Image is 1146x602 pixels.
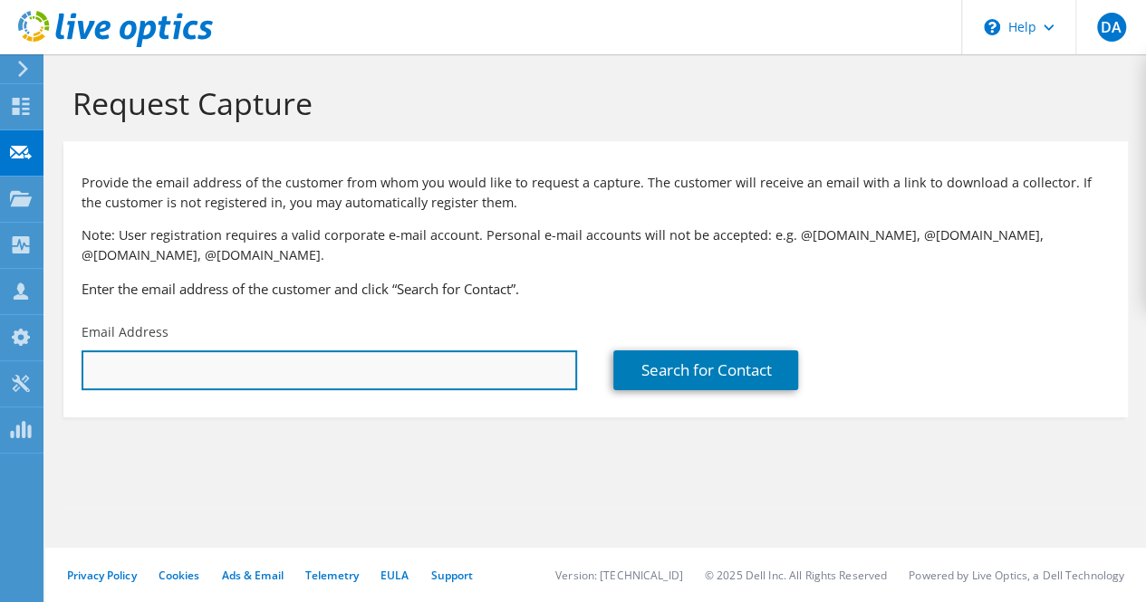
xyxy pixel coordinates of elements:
[72,84,1110,122] h1: Request Capture
[159,568,200,583] a: Cookies
[613,350,798,390] a: Search for Contact
[909,568,1124,583] li: Powered by Live Optics, a Dell Technology
[555,568,683,583] li: Version: [TECHNICAL_ID]
[430,568,473,583] a: Support
[82,279,1110,299] h3: Enter the email address of the customer and click “Search for Contact”.
[67,568,137,583] a: Privacy Policy
[82,225,1110,265] p: Note: User registration requires a valid corporate e-mail account. Personal e-mail accounts will ...
[82,323,169,341] label: Email Address
[705,568,887,583] li: © 2025 Dell Inc. All Rights Reserved
[1097,13,1126,42] span: DA
[305,568,359,583] a: Telemetry
[222,568,284,583] a: Ads & Email
[82,173,1110,213] p: Provide the email address of the customer from whom you would like to request a capture. The cust...
[380,568,409,583] a: EULA
[984,19,1000,35] svg: \n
